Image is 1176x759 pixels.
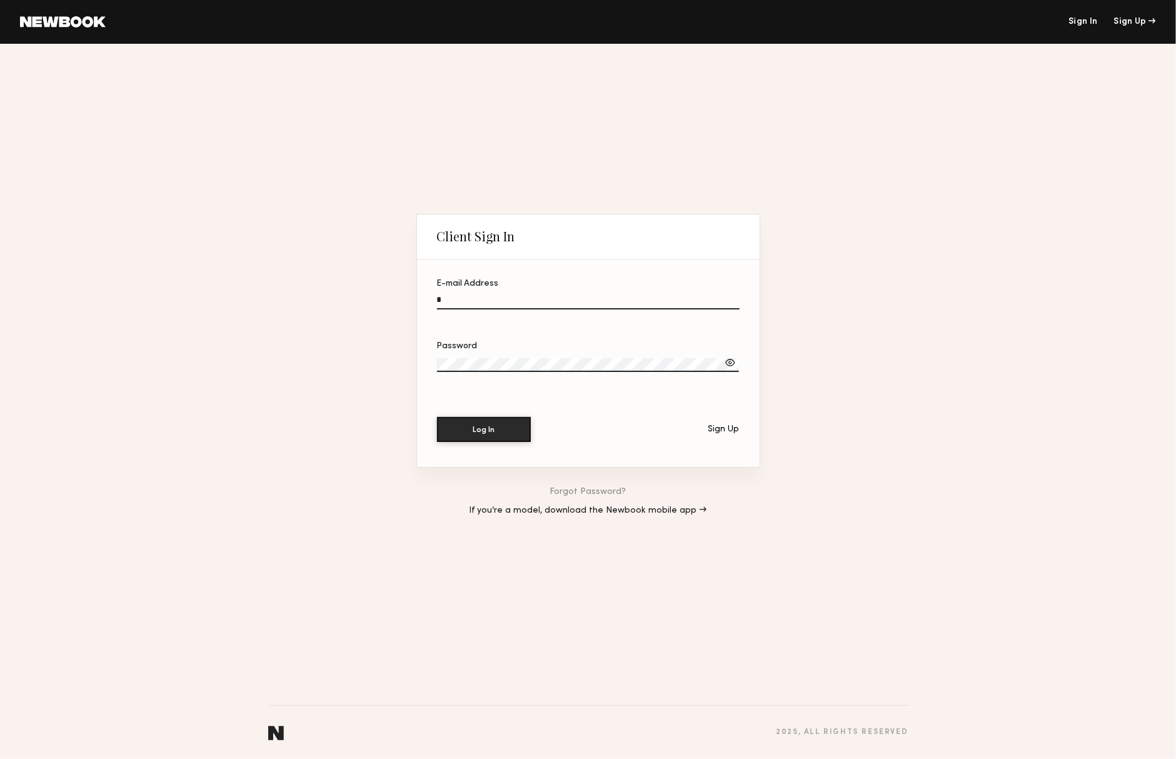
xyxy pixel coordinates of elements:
div: Password [437,342,740,351]
div: Sign Up [708,425,740,434]
input: Password [437,358,739,373]
div: Sign Up [1114,18,1156,26]
button: Log In [437,417,531,442]
a: Forgot Password? [550,488,626,496]
a: If you’re a model, download the Newbook mobile app → [470,506,707,515]
div: E-mail Address [437,279,740,288]
a: Sign In [1068,18,1097,26]
input: E-mail Address [437,295,740,309]
div: 2025 , all rights reserved [776,728,908,736]
div: Client Sign In [437,229,515,244]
